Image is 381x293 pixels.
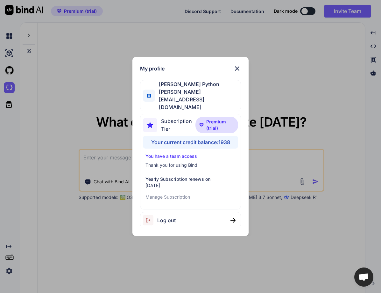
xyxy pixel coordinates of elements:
p: Yearly Subscription renews on [145,176,236,182]
img: logout [143,215,157,225]
p: Thank you for using Bind! [145,162,236,168]
div: Your current credit balance: 1938 [143,136,238,149]
p: Manage Subscription [145,194,236,200]
img: subscription [143,118,157,132]
img: close [233,65,241,72]
img: profile [147,94,151,98]
span: Subscription Tier [161,117,195,133]
img: premium [199,123,204,127]
span: Premium (trial) [206,119,234,131]
span: [PERSON_NAME][EMAIL_ADDRESS][DOMAIN_NAME] [155,88,241,111]
div: Open chat [354,267,373,287]
span: Log out [157,216,176,224]
span: [PERSON_NAME] Python [155,80,241,88]
h1: My profile [140,65,165,72]
p: You have a team access [145,153,236,159]
img: close [230,218,236,223]
p: [DATE] [145,182,236,189]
